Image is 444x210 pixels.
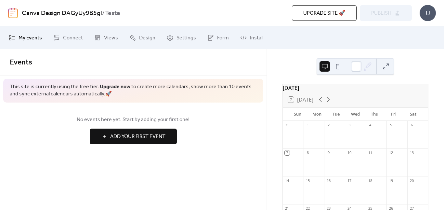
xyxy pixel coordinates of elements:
a: Upgrade now [100,82,130,92]
div: 14 [285,178,290,183]
a: Connect [48,29,88,47]
a: Canva Design DAGyUy9B5gI [22,7,102,20]
div: Mon [307,108,326,121]
button: Add Your First Event [90,129,177,144]
div: 18 [368,178,372,183]
span: Design [139,34,155,42]
div: Sun [288,108,307,121]
div: Fri [384,108,403,121]
a: Views [89,29,123,47]
div: 19 [388,178,393,183]
div: 17 [347,178,352,183]
div: 5 [388,123,393,128]
span: Settings [176,34,196,42]
b: Teste [105,7,120,20]
div: 12 [388,150,393,155]
div: Tue [326,108,346,121]
a: Settings [162,29,201,47]
b: / [102,7,105,20]
div: 2 [326,123,331,128]
div: 8 [306,150,310,155]
div: 7 [285,150,290,155]
div: 4 [368,123,372,128]
a: Design [124,29,160,47]
div: 15 [306,178,310,183]
div: 9 [326,150,331,155]
span: Connect [63,34,83,42]
div: 1 [306,123,310,128]
div: 3 [347,123,352,128]
span: Views [104,34,118,42]
div: 11 [368,150,372,155]
div: 13 [409,150,414,155]
span: No events here yet. Start by adding your first one! [10,116,257,124]
span: Form [217,34,229,42]
a: My Events [4,29,47,47]
div: U [420,5,436,21]
span: Events [10,55,32,70]
div: [DATE] [283,84,428,92]
img: logo [8,8,18,18]
span: Install [250,34,263,42]
div: 16 [326,178,331,183]
span: Upgrade site 🚀 [303,9,345,17]
button: Upgrade site 🚀 [292,5,357,21]
div: 20 [409,178,414,183]
a: Add Your First Event [10,129,257,144]
a: Install [235,29,268,47]
a: Form [202,29,234,47]
div: 31 [285,123,290,128]
div: 10 [347,150,352,155]
div: 6 [409,123,414,128]
div: Thu [365,108,384,121]
span: Add Your First Event [110,133,165,141]
div: Sat [404,108,423,121]
span: My Events [19,34,42,42]
span: This site is currently using the free tier. to create more calendars, show more than 10 events an... [10,83,257,98]
div: Wed [346,108,365,121]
